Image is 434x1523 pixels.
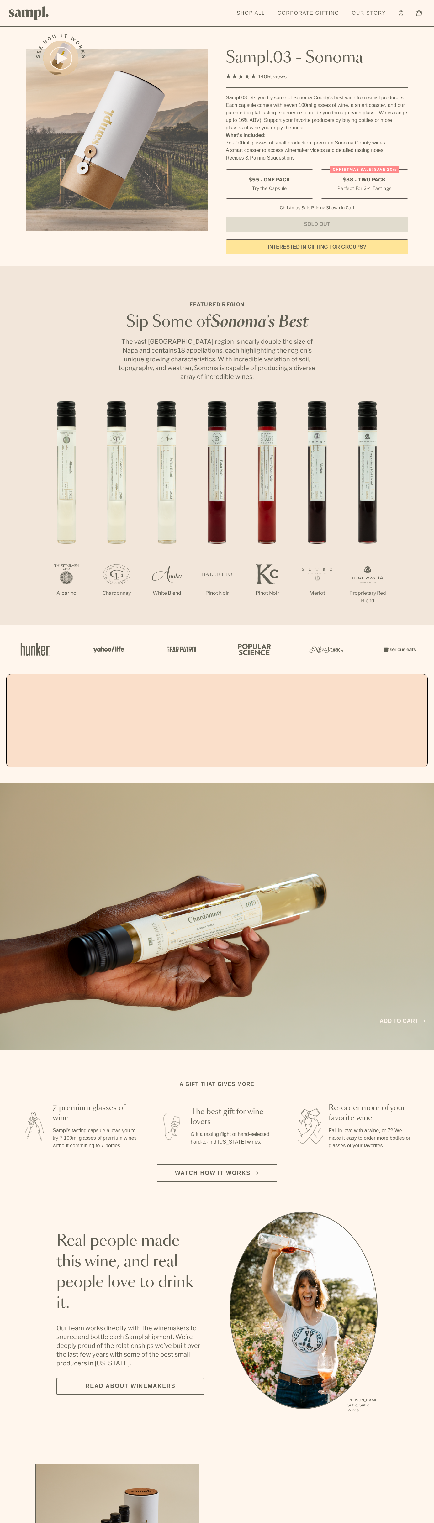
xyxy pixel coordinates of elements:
[226,139,408,147] li: 7x - 100ml glasses of small production, premium Sonoma County wines
[56,1378,204,1395] a: Read about Winemakers
[347,1398,378,1413] p: [PERSON_NAME] Sutro, Sutro Wines
[43,41,78,76] button: See how it works
[342,589,393,604] p: Proprietary Red Blend
[252,185,287,191] small: Try the Capsule
[117,301,317,308] p: Featured Region
[226,133,266,138] strong: What’s Included:
[53,1127,138,1149] p: Sampl's tasting capsule allows you to try 7 100ml glasses of premium wines without committing to ...
[380,636,418,663] img: Artboard_7_5b34974b-f019-449e-91fb-745f8d0877ee_x450.png
[274,6,342,20] a: Corporate Gifting
[342,401,393,625] li: 7 / 7
[226,154,408,162] li: Recipes & Pairing Suggestions
[16,636,54,663] img: Artboard_1_c8cd28af-0030-4af1-819c-248e302c7f06_x450.png
[230,1212,378,1414] ul: carousel
[191,1107,276,1127] h3: The best gift for wine lovers
[226,94,408,132] div: Sampl.03 lets you try some of Sonoma County's best wine from small producers. Each capsule comes ...
[226,72,287,81] div: 140Reviews
[56,1324,204,1368] p: Our team works directly with the winemakers to source and bottle each Sampl shipment. We’re deepl...
[142,589,192,597] p: White Blend
[242,589,292,597] p: Pinot Noir
[226,147,408,154] li: A smart coaster to access winemaker videos and detailed tasting notes.
[329,1103,414,1123] h3: Re-order more of your favorite wine
[226,239,408,254] a: interested in gifting for groups?
[41,401,92,617] li: 1 / 7
[330,166,399,173] div: Christmas SALE! Save 20%
[292,401,342,617] li: 6 / 7
[92,401,142,617] li: 2 / 7
[343,176,386,183] span: $88 - Two Pack
[226,49,408,67] h1: Sampl.03 - Sonoma
[117,315,317,330] h2: Sip Some of
[292,589,342,597] p: Merlot
[56,1231,204,1314] h2: Real people made this wine, and real people love to drink it.
[117,337,317,381] p: The vast [GEOGRAPHIC_DATA] region is nearly double the size of Napa and contains 18 appellations,...
[162,636,199,663] img: Artboard_5_7fdae55a-36fd-43f7-8bfd-f74a06a2878e_x450.png
[267,74,287,80] span: Reviews
[157,1164,277,1182] button: Watch how it works
[92,589,142,597] p: Chardonnay
[89,636,127,663] img: Artboard_6_04f9a106-072f-468a-bdd7-f11783b05722_x450.png
[235,636,272,663] img: Artboard_4_28b4d326-c26e-48f9-9c80-911f17d6414e_x450.png
[211,315,308,330] em: Sonoma's Best
[249,176,290,183] span: $55 - One Pack
[180,1081,255,1088] h2: A gift that gives more
[329,1127,414,1149] p: Fall in love with a wine, or 7? We make it easy to order more bottles or glasses of your favorites.
[9,6,49,20] img: Sampl logo
[379,1017,425,1025] a: Add to cart
[26,49,208,231] img: Sampl.03 - Sonoma
[192,401,242,617] li: 4 / 7
[234,6,268,20] a: Shop All
[242,401,292,617] li: 5 / 7
[226,217,408,232] button: Sold Out
[230,1212,378,1414] div: slide 1
[277,205,357,211] li: Christmas Sale Pricing Shown In Cart
[53,1103,138,1123] h3: 7 premium glasses of wine
[192,589,242,597] p: Pinot Noir
[307,636,345,663] img: Artboard_3_0b291449-6e8c-4d07-b2c2-3f3601a19cd1_x450.png
[41,589,92,597] p: Albarino
[258,74,267,80] span: 140
[142,401,192,617] li: 3 / 7
[349,6,389,20] a: Our Story
[337,185,391,191] small: Perfect For 2-4 Tastings
[191,1131,276,1146] p: Gift a tasting flight of hand-selected, hard-to-find [US_STATE] wines.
